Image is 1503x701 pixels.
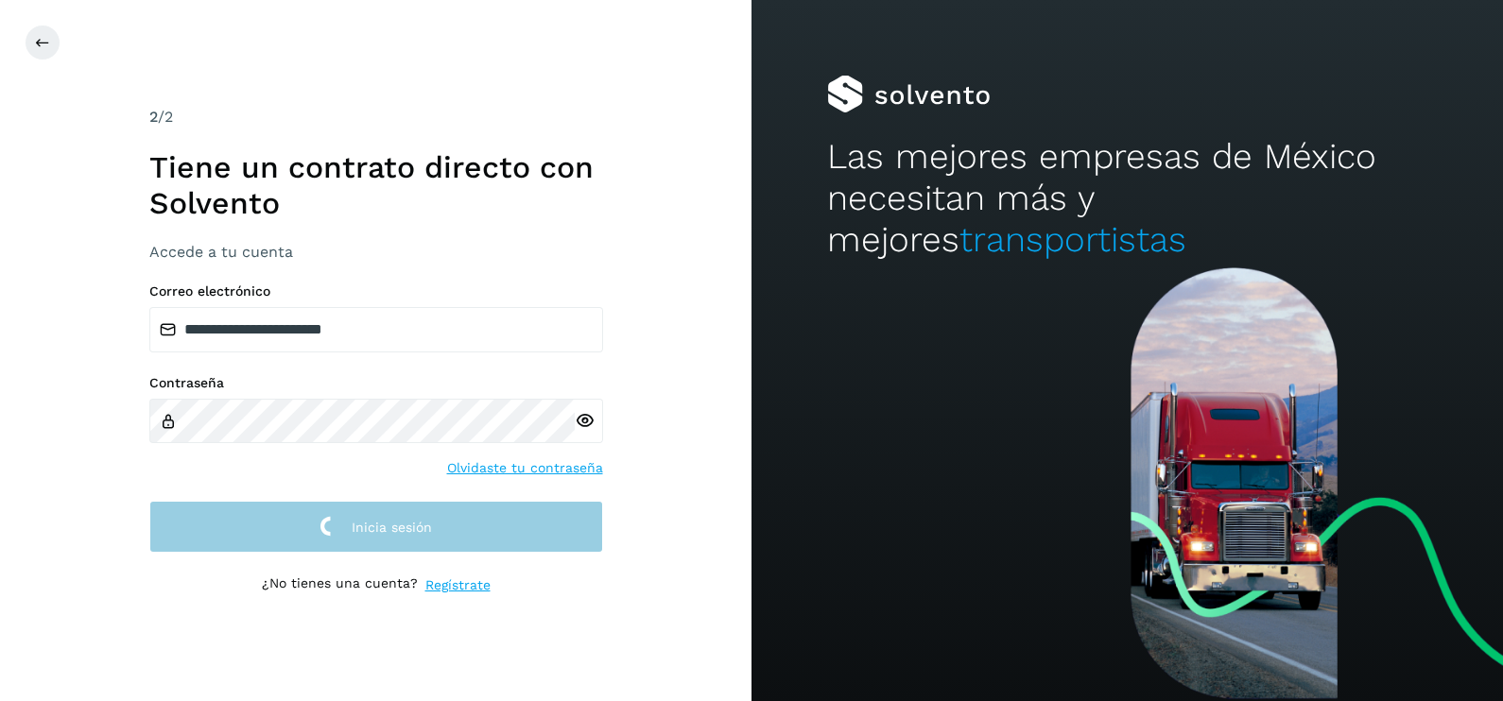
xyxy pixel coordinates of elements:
span: transportistas [959,219,1186,260]
h3: Accede a tu cuenta [149,243,603,261]
h2: Las mejores empresas de México necesitan más y mejores [827,136,1428,262]
a: Regístrate [425,575,491,595]
span: Inicia sesión [352,521,432,534]
h1: Tiene un contrato directo con Solvento [149,149,603,222]
span: 2 [149,108,158,126]
button: Inicia sesión [149,501,603,553]
label: Contraseña [149,375,603,391]
label: Correo electrónico [149,283,603,299]
p: ¿No tienes una cuenta? [262,575,418,595]
a: Olvidaste tu contraseña [447,458,603,478]
div: /2 [149,106,603,128]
